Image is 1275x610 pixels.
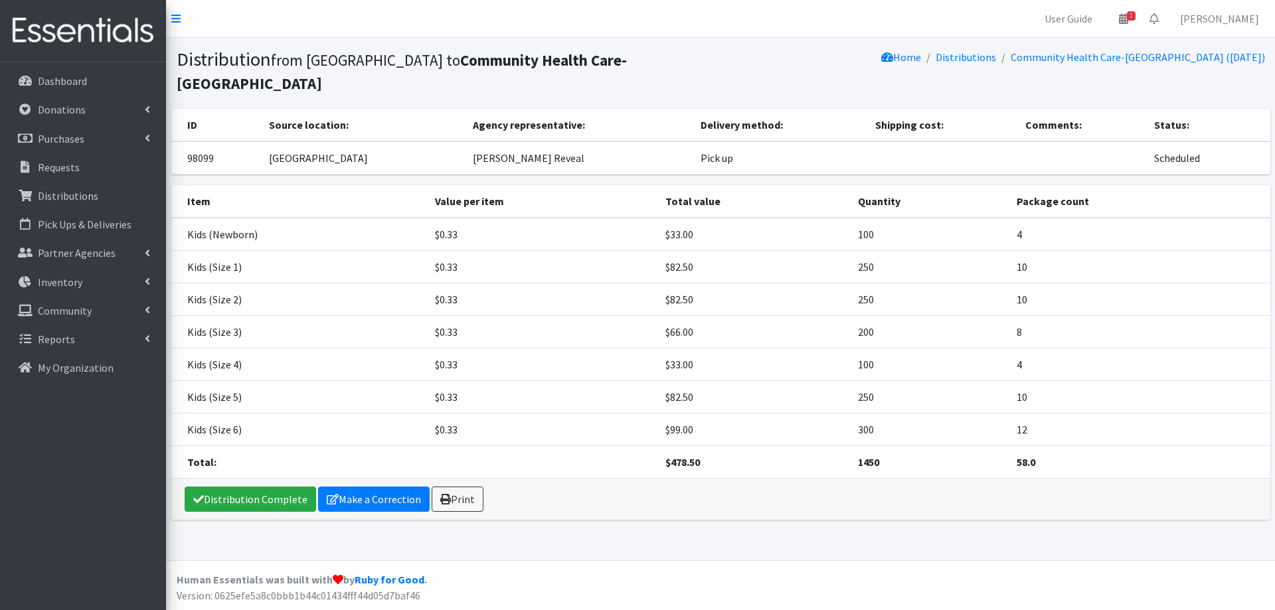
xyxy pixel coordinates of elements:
[867,109,1017,141] th: Shipping cost:
[38,132,84,145] p: Purchases
[850,381,1009,414] td: 250
[427,283,657,316] td: $0.33
[427,251,657,283] td: $0.33
[1009,218,1270,251] td: 4
[5,211,161,238] a: Pick Ups & Deliveries
[1009,251,1270,283] td: 10
[657,381,850,414] td: $82.50
[171,109,261,141] th: ID
[881,50,921,64] a: Home
[171,251,427,283] td: Kids (Size 1)
[850,316,1009,348] td: 200
[1009,414,1270,446] td: 12
[38,246,116,260] p: Partner Agencies
[1169,5,1270,32] a: [PERSON_NAME]
[1009,185,1270,218] th: Package count
[1017,455,1035,469] strong: 58.0
[261,141,466,175] td: [GEOGRAPHIC_DATA]
[171,185,427,218] th: Item
[5,297,161,324] a: Community
[1011,50,1265,64] a: Community Health Care-[GEOGRAPHIC_DATA] ([DATE])
[5,354,161,381] a: My Organization
[177,573,427,586] strong: Human Essentials was built with by .
[5,326,161,352] a: Reports
[1127,11,1136,21] span: 1
[657,316,850,348] td: $66.00
[657,348,850,381] td: $33.00
[5,154,161,181] a: Requests
[427,348,657,381] td: $0.33
[858,455,879,469] strong: 1450
[936,50,996,64] a: Distributions
[171,348,427,381] td: Kids (Size 4)
[5,183,161,209] a: Distributions
[38,189,98,202] p: Distributions
[171,218,427,251] td: Kids (Newborn)
[261,109,466,141] th: Source location:
[465,109,693,141] th: Agency representative:
[185,487,316,512] a: Distribution Complete
[187,455,216,469] strong: Total:
[38,218,131,231] p: Pick Ups & Deliveries
[171,283,427,316] td: Kids (Size 2)
[38,74,87,88] p: Dashboard
[693,109,867,141] th: Delivery method:
[850,283,1009,316] td: 250
[5,240,161,266] a: Partner Agencies
[1146,109,1270,141] th: Status:
[177,589,420,602] span: Version: 0625efe5a8c0bbb1b44c01434fff44d05d7baf46
[657,251,850,283] td: $82.50
[1108,5,1139,32] a: 1
[171,414,427,446] td: Kids (Size 6)
[850,218,1009,251] td: 100
[5,269,161,295] a: Inventory
[465,141,693,175] td: [PERSON_NAME] Reveal
[1009,316,1270,348] td: 8
[38,275,82,289] p: Inventory
[427,218,657,251] td: $0.33
[177,48,716,94] h1: Distribution
[850,185,1009,218] th: Quantity
[693,141,867,175] td: Pick up
[38,361,114,374] p: My Organization
[657,185,850,218] th: Total value
[427,414,657,446] td: $0.33
[1009,381,1270,414] td: 10
[355,573,424,586] a: Ruby for Good
[665,455,700,469] strong: $478.50
[171,381,427,414] td: Kids (Size 5)
[850,348,1009,381] td: 100
[38,304,92,317] p: Community
[657,218,850,251] td: $33.00
[427,316,657,348] td: $0.33
[318,487,430,512] a: Make a Correction
[38,103,86,116] p: Donations
[432,487,483,512] a: Print
[177,50,627,93] b: Community Health Care-[GEOGRAPHIC_DATA]
[177,50,627,93] small: from [GEOGRAPHIC_DATA] to
[1017,109,1146,141] th: Comments:
[657,283,850,316] td: $82.50
[1009,283,1270,316] td: 10
[657,414,850,446] td: $99.00
[427,185,657,218] th: Value per item
[427,381,657,414] td: $0.33
[5,125,161,152] a: Purchases
[38,161,80,174] p: Requests
[38,333,75,346] p: Reports
[850,251,1009,283] td: 250
[1009,348,1270,381] td: 4
[5,9,161,53] img: HumanEssentials
[5,68,161,94] a: Dashboard
[171,141,261,175] td: 98099
[171,316,427,348] td: Kids (Size 3)
[1146,141,1270,175] td: Scheduled
[850,414,1009,446] td: 300
[1034,5,1103,32] a: User Guide
[5,96,161,123] a: Donations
